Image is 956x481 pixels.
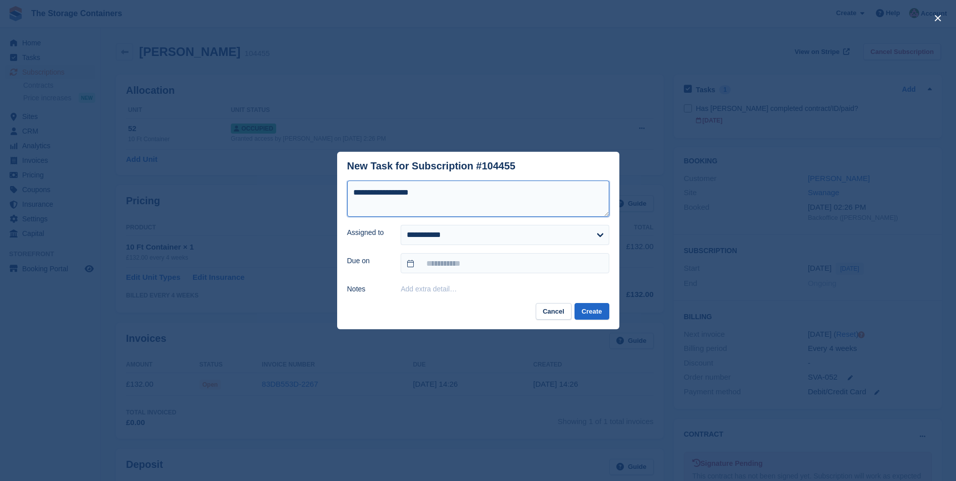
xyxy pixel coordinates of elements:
label: Due on [347,256,389,266]
button: Add extra detail… [401,285,457,293]
div: New Task for Subscription #104455 [347,160,516,172]
label: Notes [347,284,389,294]
label: Assigned to [347,227,389,238]
button: Create [575,303,609,320]
button: Cancel [536,303,571,320]
button: close [930,10,946,26]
